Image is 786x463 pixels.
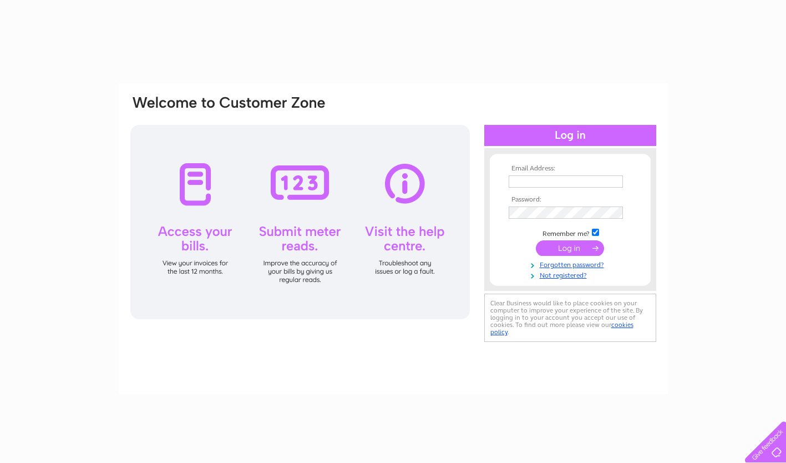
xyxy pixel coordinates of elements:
[536,240,604,256] input: Submit
[484,294,656,342] div: Clear Business would like to place cookies on your computer to improve your experience of the sit...
[490,321,633,336] a: cookies policy
[509,259,635,269] a: Forgotten password?
[506,165,635,173] th: Email Address:
[506,227,635,238] td: Remember me?
[506,196,635,204] th: Password:
[509,269,635,280] a: Not registered?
